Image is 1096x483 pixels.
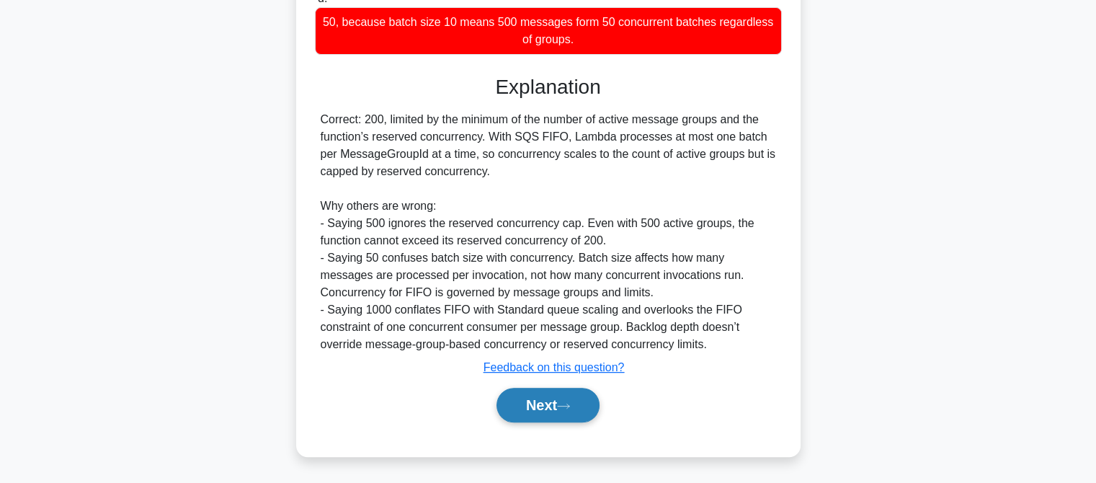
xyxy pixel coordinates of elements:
div: Correct: 200, limited by the minimum of the number of active message groups and the function’s re... [321,111,776,353]
div: 50, because batch size 10 means 500 messages form 50 concurrent batches regardless of groups. [315,7,782,55]
button: Next [496,388,600,422]
h3: Explanation [324,75,773,99]
a: Feedback on this question? [484,361,625,373]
